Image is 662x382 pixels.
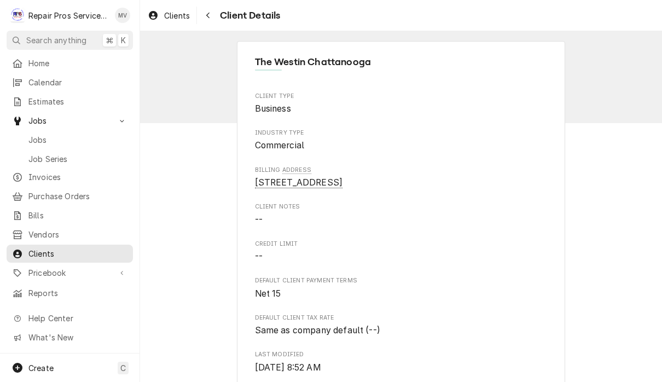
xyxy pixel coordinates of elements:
[7,73,133,91] a: Calendar
[28,77,127,88] span: Calendar
[28,171,127,183] span: Invoices
[255,92,548,101] span: Client Type
[28,248,127,259] span: Clients
[255,314,548,322] span: Default Client Tax Rate
[7,264,133,282] a: Go to Pricebook
[255,314,548,337] div: Default Client Tax Rate
[28,96,127,107] span: Estimates
[28,115,111,126] span: Jobs
[28,287,127,299] span: Reports
[121,34,126,46] span: K
[255,287,548,300] span: Default Client Payment Terms
[7,150,133,168] a: Job Series
[28,312,126,324] span: Help Center
[28,190,127,202] span: Purchase Orders
[7,245,133,263] a: Clients
[7,328,133,346] a: Go to What's New
[28,10,109,21] div: Repair Pros Services Inc
[7,284,133,302] a: Reports
[255,103,291,114] span: Business
[255,140,305,151] span: Commercial
[10,8,25,23] div: R
[120,362,126,374] span: C
[255,324,548,337] span: Default Client Tax Rate
[255,166,548,189] div: Billing Address
[7,112,133,130] a: Go to Jobs
[10,8,25,23] div: Repair Pros Services Inc's Avatar
[28,210,127,221] span: Bills
[255,215,263,225] span: --
[255,166,548,175] span: Billing
[255,350,548,359] span: Last Modified
[255,202,548,211] span: Client Notes
[255,92,548,115] div: Client Type
[106,34,113,46] span: ⌘
[28,57,127,69] span: Home
[7,206,133,224] a: Bills
[28,332,126,343] span: What's New
[7,131,133,149] a: Jobs
[255,288,281,299] span: Net 15
[199,7,217,24] button: Navigate back
[255,361,548,374] span: Last Modified
[217,8,280,23] span: Client Details
[255,350,548,374] div: Last Modified
[255,240,548,248] span: Credit Limit
[7,31,133,50] button: Search anything⌘K
[28,153,127,165] span: Job Series
[255,276,548,285] span: Default Client Payment Terms
[255,202,548,226] div: Client Notes
[28,363,54,373] span: Create
[28,229,127,240] span: Vendors
[26,34,86,46] span: Search anything
[255,55,548,78] div: Client Information
[28,134,127,146] span: Jobs
[143,7,194,25] a: Clients
[7,168,133,186] a: Invoices
[7,225,133,244] a: Vendors
[255,129,548,152] div: Industry Type
[164,10,190,21] span: Clients
[7,309,133,327] a: Go to Help Center
[255,325,380,335] span: Same as company default (--)
[115,8,130,23] div: Mindy Volker's Avatar
[255,176,548,189] span: Billing Address
[255,129,548,137] span: Industry Type
[255,250,548,263] span: Credit Limit
[255,139,548,152] span: Industry Type
[255,55,548,70] span: Name
[7,187,133,205] a: Purchase Orders
[7,54,133,72] a: Home
[7,92,133,111] a: Estimates
[115,8,130,23] div: MV
[255,362,321,373] span: [DATE] 8:52 AM
[255,213,548,227] span: Client Notes
[28,267,111,279] span: Pricebook
[255,276,548,300] div: Default Client Payment Terms
[255,102,548,115] span: Client Type
[255,240,548,263] div: Credit Limit
[255,251,263,262] span: --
